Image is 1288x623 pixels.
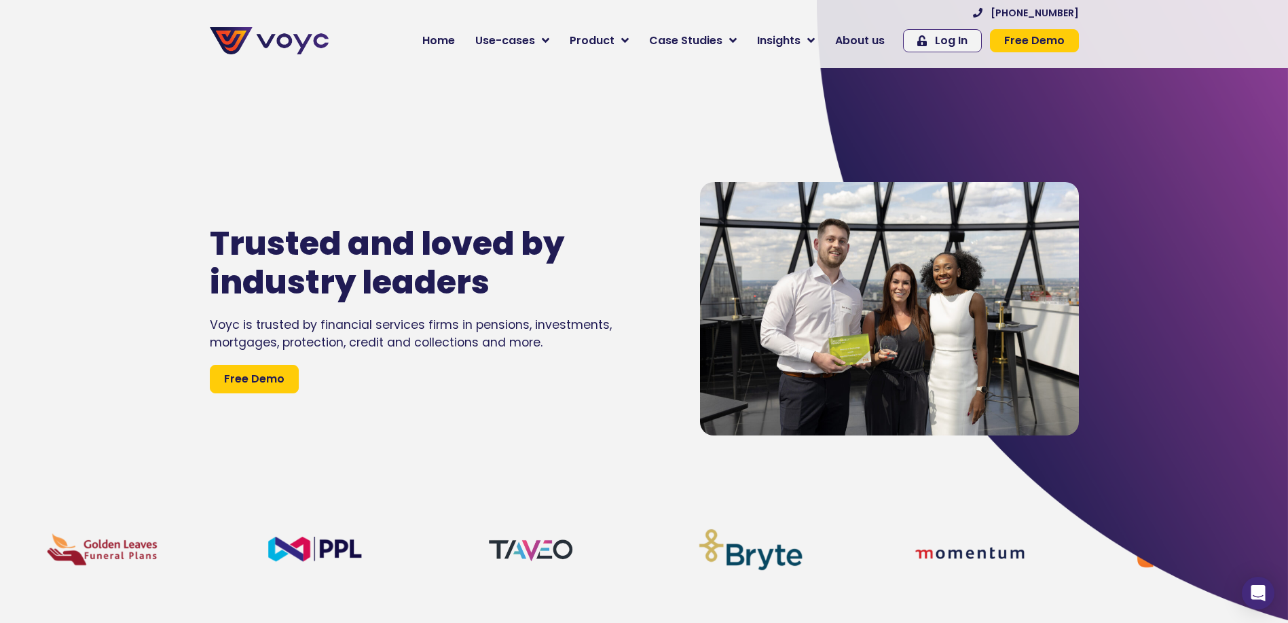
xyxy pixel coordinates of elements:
a: Log In [903,29,982,52]
span: Home [422,33,455,49]
span: Product [570,33,614,49]
span: Case Studies [649,33,722,49]
span: [PHONE_NUMBER] [991,8,1079,18]
a: Home [412,27,465,54]
h1: Trusted and loved by industry leaders [210,224,619,302]
div: Open Intercom Messenger [1242,577,1274,609]
a: Case Studies [639,27,747,54]
img: voyc-full-logo [210,27,329,54]
a: [PHONE_NUMBER] [973,8,1079,18]
span: Use-cases [475,33,535,49]
span: Free Demo [224,371,284,387]
a: Free Demo [210,365,299,393]
span: About us [835,33,885,49]
span: Log In [935,35,968,46]
a: Free Demo [990,29,1079,52]
span: Free Demo [1004,35,1065,46]
a: Insights [747,27,825,54]
span: Insights [757,33,801,49]
div: Voyc is trusted by financial services firms in pensions, investments, mortgages, protection, cred... [210,316,659,352]
a: About us [825,27,895,54]
a: Use-cases [465,27,559,54]
a: Product [559,27,639,54]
